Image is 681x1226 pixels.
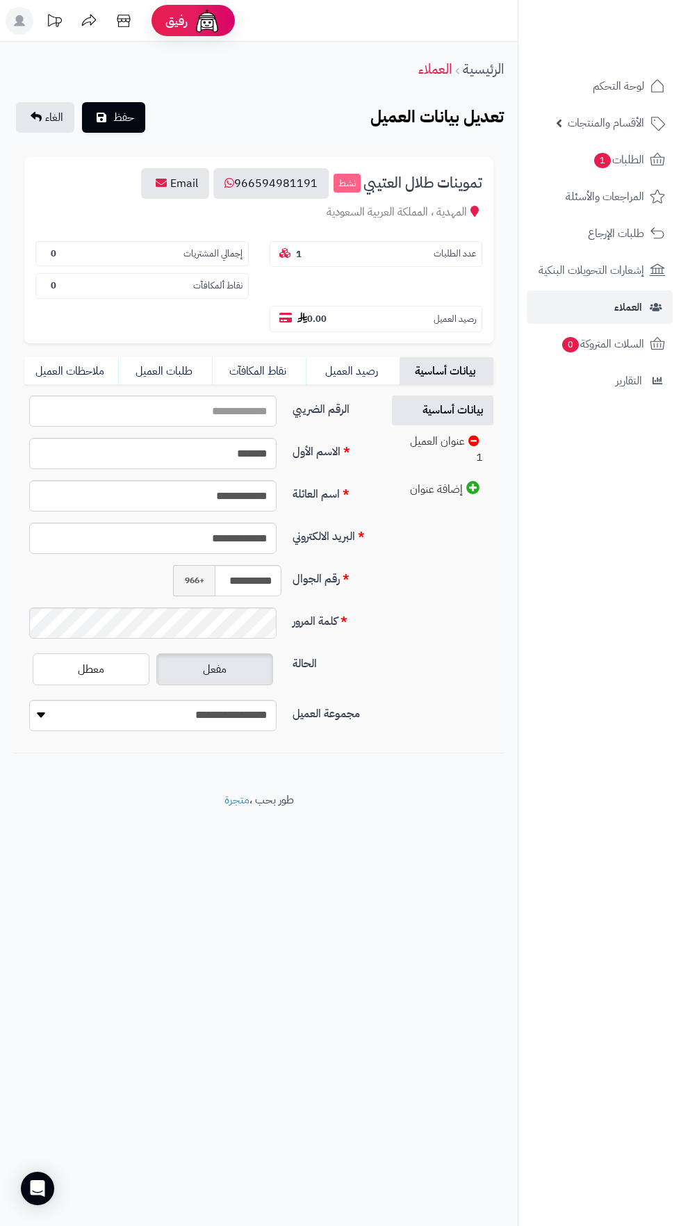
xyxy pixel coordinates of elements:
[51,279,56,292] b: 0
[78,661,104,678] span: معطل
[287,480,377,502] label: اسم العائلة
[392,395,493,425] a: بيانات أساسية
[616,371,642,391] span: التقارير
[287,395,377,418] label: الرقم الضريبي
[193,279,243,293] small: نقاط ألمكافآت
[24,357,118,385] a: ملاحظات العميل
[334,174,361,193] small: نشط
[287,650,377,672] label: الحالة
[527,180,673,213] a: المراجعات والأسئلة
[463,58,504,79] a: الرئيسية
[400,357,493,385] a: بيانات أساسية
[193,7,221,35] img: ai-face.png
[614,297,642,317] span: العملاء
[287,565,377,587] label: رقم الجوال
[306,357,400,385] a: رصيد العميل
[51,247,56,260] b: 0
[165,13,188,29] span: رفيق
[527,291,673,324] a: العملاء
[434,247,476,261] small: عدد الطلبات
[527,364,673,398] a: التقارير
[297,312,327,325] b: 0.00
[527,70,673,103] a: لوحة التحكم
[113,109,134,126] span: حفظ
[593,150,644,170] span: الطلبات
[141,168,209,199] a: Email
[118,357,212,385] a: طلبات العميل
[224,792,249,808] a: متجرة
[203,661,227,678] span: مفعل
[418,58,452,79] a: العملاء
[434,313,476,326] small: رصيد العميل
[287,438,377,460] label: الاسم الأول
[287,607,377,630] label: كلمة المرور
[183,247,243,261] small: إجمالي المشتريات
[363,175,482,191] span: تموينات طلال العتيبي
[296,247,302,261] b: 1
[392,427,493,473] a: عنوان العميل 1
[568,113,644,133] span: الأقسام والمنتجات
[37,7,72,38] a: تحديثات المنصة
[527,327,673,361] a: السلات المتروكة0
[21,1172,54,1205] div: Open Intercom Messenger
[539,261,644,280] span: إشعارات التحويلات البنكية
[212,357,306,385] a: نقاط المكافآت
[35,204,482,220] div: المهدية ، المملكة العربية السعودية
[594,153,611,168] span: 1
[213,168,329,199] a: 966594981191
[16,102,74,133] a: الغاء
[392,474,493,505] a: إضافة عنوان
[173,565,215,596] span: +966
[562,337,579,352] span: 0
[287,523,377,545] label: البريد الالكتروني
[566,187,644,206] span: المراجعات والأسئلة
[82,102,145,133] button: حفظ
[45,109,63,126] span: الغاء
[527,217,673,250] a: طلبات الإرجاع
[527,254,673,287] a: إشعارات التحويلات البنكية
[586,38,668,67] img: logo-2.png
[561,334,644,354] span: السلات المتروكة
[588,224,644,243] span: طلبات الإرجاع
[593,76,644,96] span: لوحة التحكم
[527,143,673,177] a: الطلبات1
[370,104,504,129] b: تعديل بيانات العميل
[287,700,377,722] label: مجموعة العميل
